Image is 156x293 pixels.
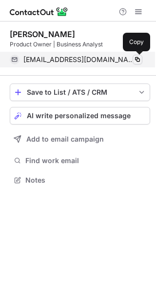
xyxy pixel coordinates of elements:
span: AI write personalized message [27,112,131,120]
span: Notes [25,176,146,185]
button: Add to email campaign [10,130,150,148]
div: Save to List / ATS / CRM [27,88,133,96]
img: ContactOut v5.3.10 [10,6,68,18]
span: Find work email [25,156,146,165]
span: [EMAIL_ADDRESS][DOMAIN_NAME] [23,55,135,64]
span: Add to email campaign [26,135,104,143]
button: Find work email [10,154,150,167]
button: save-profile-one-click [10,84,150,101]
button: AI write personalized message [10,107,150,125]
button: Notes [10,173,150,187]
div: [PERSON_NAME] [10,29,75,39]
div: Product Owner | Business Analyst [10,40,150,49]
